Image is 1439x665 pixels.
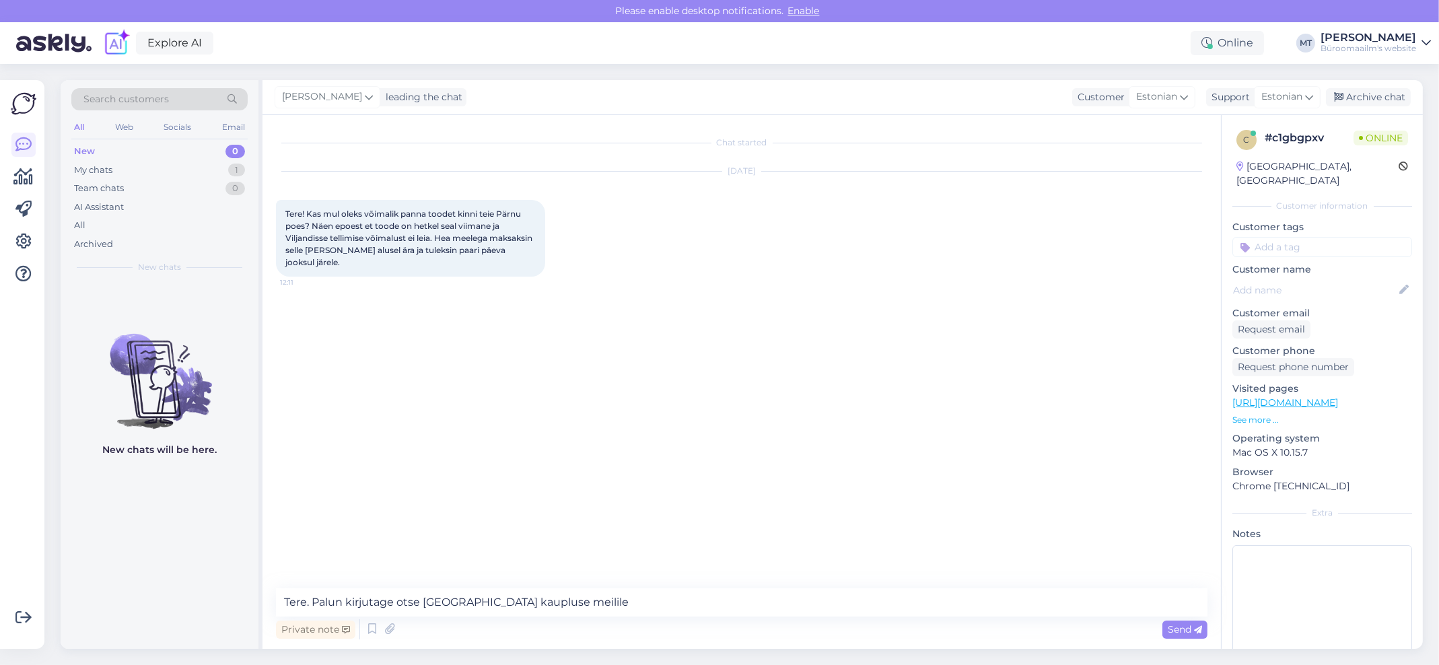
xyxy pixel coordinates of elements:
div: Request phone number [1232,358,1354,376]
p: Chrome [TECHNICAL_ID] [1232,479,1412,493]
span: Estonian [1136,90,1177,104]
a: Explore AI [136,32,213,55]
div: Customer information [1232,200,1412,212]
span: Online [1354,131,1408,145]
div: Customer [1072,90,1125,104]
div: Support [1206,90,1250,104]
div: Extra [1232,507,1412,519]
div: [DATE] [276,165,1207,177]
div: leading the chat [380,90,462,104]
div: Socials [161,118,194,136]
span: 12:11 [280,277,330,287]
p: Customer name [1232,262,1412,277]
div: # c1gbgpxv [1265,130,1354,146]
div: Request email [1232,320,1310,339]
input: Add a tag [1232,237,1412,257]
img: Askly Logo [11,91,36,116]
span: Search customers [83,92,169,106]
div: My chats [74,164,112,177]
div: 0 [225,182,245,195]
a: [URL][DOMAIN_NAME] [1232,396,1338,409]
div: [GEOGRAPHIC_DATA], [GEOGRAPHIC_DATA] [1236,160,1399,188]
div: [PERSON_NAME] [1321,32,1416,43]
div: Büroomaailm's website [1321,43,1416,54]
div: New [74,145,95,158]
p: Notes [1232,527,1412,541]
div: All [71,118,87,136]
span: Enable [784,5,824,17]
span: c [1244,135,1250,145]
img: No chats [61,310,258,431]
p: Browser [1232,465,1412,479]
p: Customer tags [1232,220,1412,234]
p: Operating system [1232,431,1412,446]
div: Team chats [74,182,124,195]
p: Visited pages [1232,382,1412,396]
div: Web [112,118,136,136]
div: Online [1191,31,1264,55]
input: Add name [1233,283,1397,297]
div: AI Assistant [74,201,124,214]
span: Send [1168,623,1202,635]
span: Estonian [1261,90,1302,104]
span: Tere! Kas mul oleks võimalik panna toodet kinni teie Pärnu poes? Näen epoest et toode on hetkel s... [285,209,534,267]
div: 0 [225,145,245,158]
div: Archive chat [1326,88,1411,106]
span: [PERSON_NAME] [282,90,362,104]
img: explore-ai [102,29,131,57]
p: New chats will be here. [102,443,217,457]
div: Archived [74,238,113,251]
p: Customer phone [1232,344,1412,358]
div: MT [1296,34,1315,53]
div: Chat started [276,137,1207,149]
p: Customer email [1232,306,1412,320]
div: Private note [276,621,355,639]
div: All [74,219,85,232]
textarea: Tere. Palun kirjutage otse [GEOGRAPHIC_DATA] kaupluse meilile [276,588,1207,617]
a: [PERSON_NAME]Büroomaailm's website [1321,32,1431,54]
p: See more ... [1232,414,1412,426]
p: Mac OS X 10.15.7 [1232,446,1412,460]
div: Email [219,118,248,136]
span: New chats [138,261,181,273]
div: 1 [228,164,245,177]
